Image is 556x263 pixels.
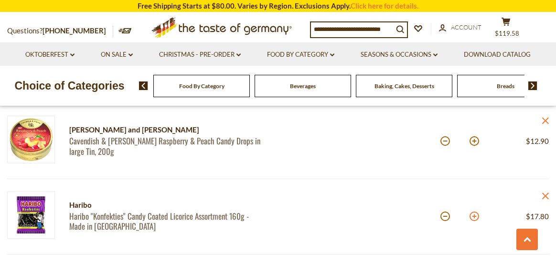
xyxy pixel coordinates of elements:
[439,22,481,33] a: Account
[495,30,519,37] span: $119.58
[267,50,334,60] a: Food By Category
[526,137,549,145] span: $12.90
[101,50,133,60] a: On Sale
[497,82,514,90] a: Breads
[290,82,316,90] a: Beverages
[69,124,261,136] div: [PERSON_NAME] and [PERSON_NAME]
[351,1,418,10] a: Click here for details.
[464,50,531,60] a: Download Catalog
[7,191,55,239] img: Haribo Konfekties Candy Coated Licorice
[69,199,261,211] div: Haribo
[528,81,537,90] img: next arrow
[492,17,520,41] button: $119.58
[159,50,241,60] a: Christmas - PRE-ORDER
[361,50,438,60] a: Seasons & Occasions
[179,82,225,90] a: Food By Category
[43,26,106,35] a: [PHONE_NUMBER]
[139,81,148,90] img: previous arrow
[7,25,113,37] p: Questions?
[526,212,549,221] span: $17.80
[7,116,55,163] img: Cavendish & Harvey Raspberry & Peach Candy Drops in large Tin, 200g
[69,211,261,232] a: Haribo "Konfekties" Candy Coated Licorice Assortment 160g - Made in [GEOGRAPHIC_DATA]
[25,50,75,60] a: Oktoberfest
[451,23,481,31] span: Account
[374,82,434,90] a: Baking, Cakes, Desserts
[69,136,261,156] a: Cavendish & [PERSON_NAME] Raspberry & Peach Candy Drops in large Tin, 200g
